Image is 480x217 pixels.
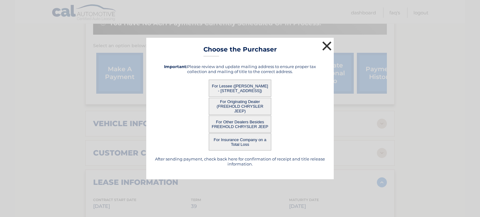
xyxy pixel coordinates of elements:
[164,64,187,69] strong: Important:
[209,133,271,150] button: For Insurance Company on a Total Loss
[203,46,277,57] h3: Choose the Purchaser
[321,40,333,52] button: ×
[209,98,271,115] button: For Originating Dealer (FREEHOLD CHRYSLER JEEP)
[209,116,271,133] button: For Other Dealers Besides FREEHOLD CHRYSLER JEEP
[154,156,326,166] h5: After sending payment, check back here for confirmation of receipt and title release information.
[154,64,326,74] h5: Please review and update mailing address to ensure proper tax collection and mailing of title to ...
[209,80,271,97] button: For Lessee ([PERSON_NAME] - [STREET_ADDRESS])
